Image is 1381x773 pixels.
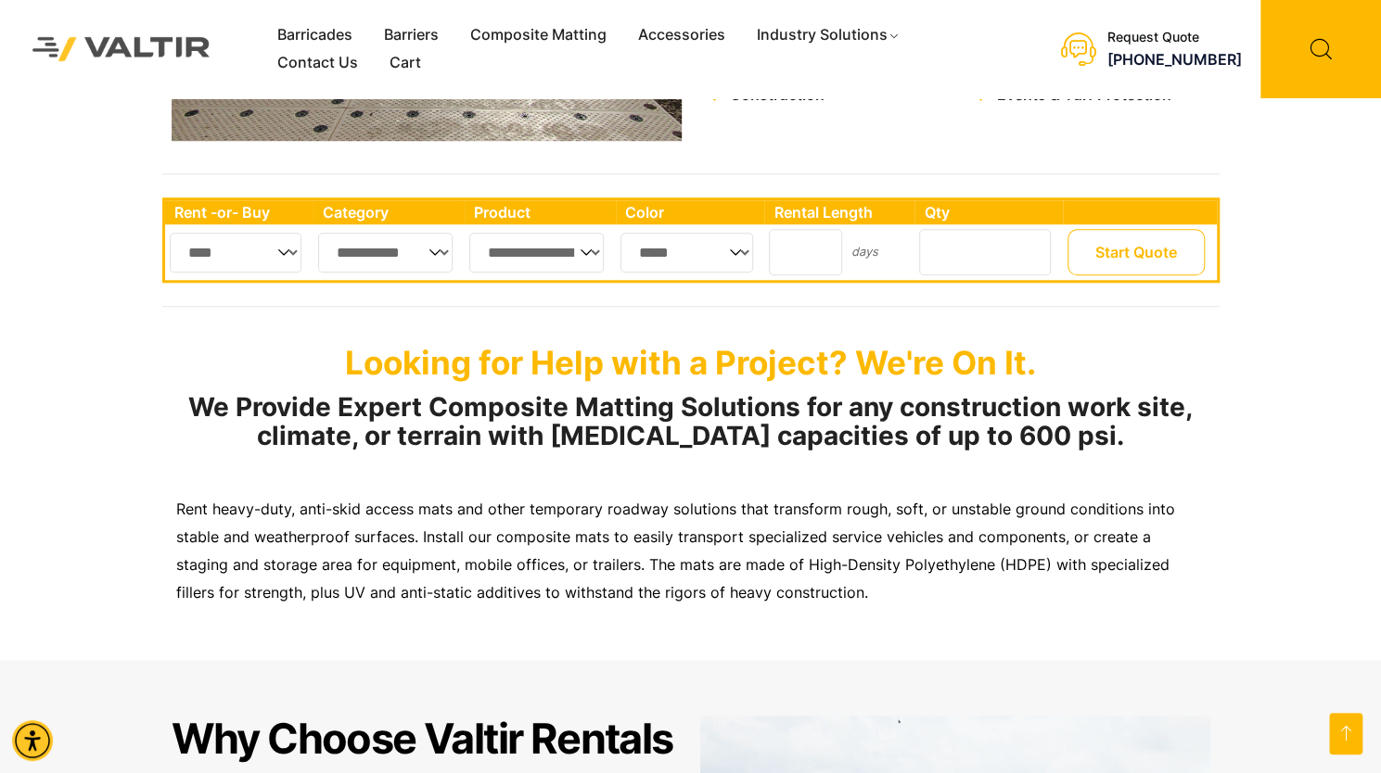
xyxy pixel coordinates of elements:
[162,343,1220,382] p: Looking for Help with a Project? We're On It.
[172,716,673,762] h2: Why Choose Valtir Rentals
[620,233,753,272] select: Single select
[769,229,842,275] input: Number
[1329,713,1362,754] a: Open this option
[1068,229,1205,275] button: Start Quote
[469,233,604,272] select: Single select
[374,49,437,77] a: Cart
[176,496,1206,607] p: Rent heavy-duty, anti-skid access mats and other temporary roadway solutions that transform rough...
[162,393,1220,450] h2: We Provide Expert Composite Matting Solutions for any construction work site, climate, or terrain...
[14,19,229,80] img: Valtir Rentals
[1107,30,1242,45] div: Request Quote
[914,200,1062,224] th: Qty
[764,200,914,224] th: Rental Length
[741,21,916,49] a: Industry Solutions
[850,245,877,259] small: days
[368,21,454,49] a: Barriers
[170,233,302,272] select: Single select
[12,720,53,761] div: Accessibility Menu
[262,49,374,77] a: Contact Us
[919,229,1051,275] input: Number
[465,200,616,224] th: Product
[262,21,368,49] a: Barricades
[318,233,454,272] select: Single select
[165,200,313,224] th: Rent -or- Buy
[454,21,622,49] a: Composite Matting
[616,200,765,224] th: Color
[622,21,741,49] a: Accessories
[313,200,466,224] th: Category
[1107,50,1242,69] a: call (888) 496-3625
